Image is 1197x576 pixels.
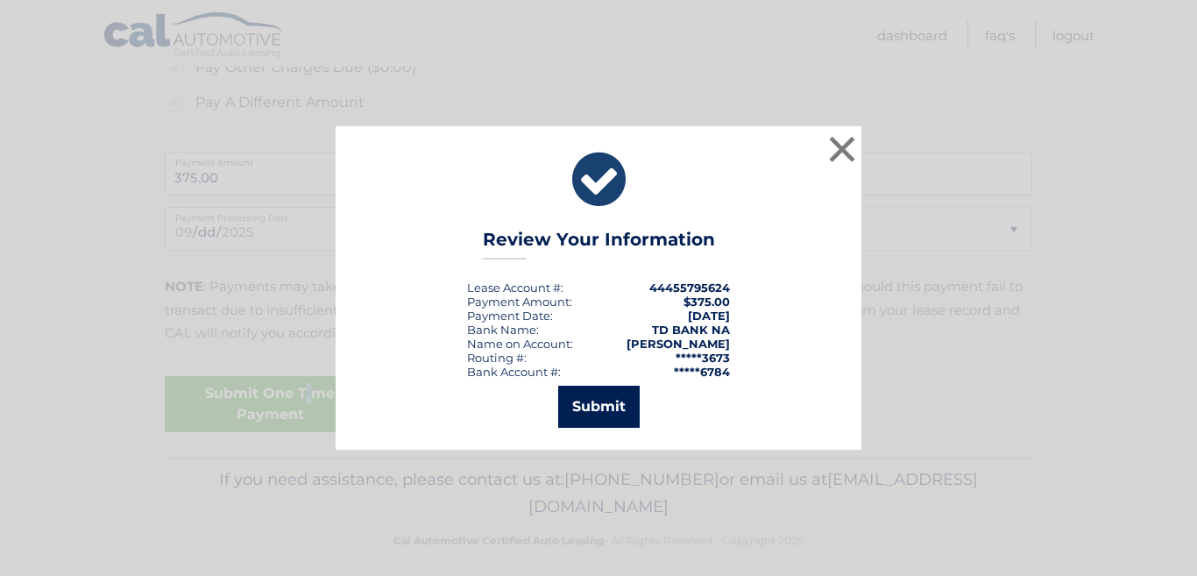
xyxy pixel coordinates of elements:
div: Name on Account: [467,337,573,351]
div: Bank Account #: [467,365,561,379]
div: Bank Name: [467,323,539,337]
button: Submit [558,386,640,428]
h3: Review Your Information [483,229,715,260]
span: [DATE] [688,309,730,323]
div: Payment Amount: [467,295,572,309]
div: Routing #: [467,351,527,365]
strong: 44455795624 [649,281,730,295]
button: × [825,132,860,167]
div: : [467,309,553,323]
div: Lease Account #: [467,281,563,295]
strong: TD BANK NA [652,323,730,337]
span: $375.00 [683,295,730,309]
span: Payment Date [467,309,550,323]
strong: [PERSON_NAME] [627,337,730,351]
